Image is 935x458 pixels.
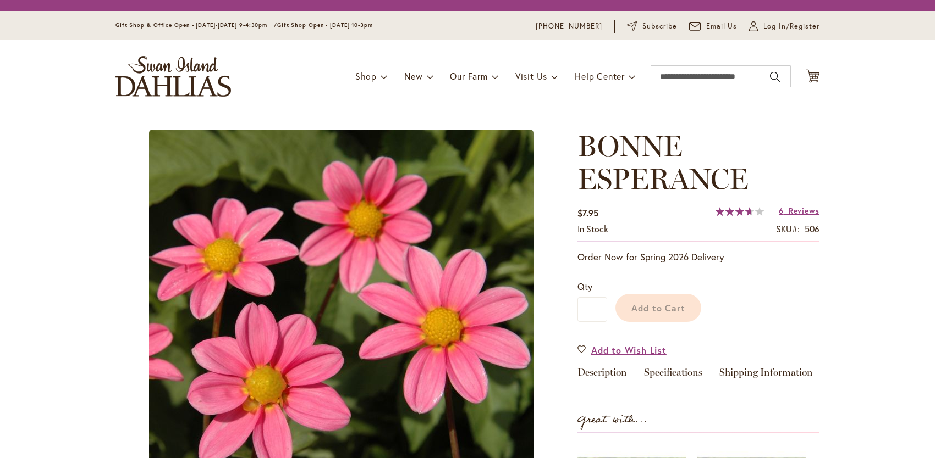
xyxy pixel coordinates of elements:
[749,21,820,32] a: Log In/Register
[450,70,487,82] span: Our Farm
[577,281,592,292] span: Qty
[689,21,738,32] a: Email Us
[706,21,738,32] span: Email Us
[116,56,231,97] a: store logo
[577,207,598,219] span: $7.95
[716,207,764,216] div: 73%
[770,68,780,86] button: Search
[577,367,820,383] div: Detailed Product Info
[575,70,625,82] span: Help Center
[577,344,667,356] a: Add to Wish List
[577,223,608,236] div: Availability
[719,367,813,383] a: Shipping Information
[277,21,373,29] span: Gift Shop Open - [DATE] 10-3pm
[805,223,820,236] div: 506
[591,344,667,356] span: Add to Wish List
[116,21,277,29] span: Gift Shop & Office Open - [DATE]-[DATE] 9-4:30pm /
[776,223,800,234] strong: SKU
[577,223,608,234] span: In stock
[577,411,648,429] strong: Great with...
[779,205,820,216] a: 6 Reviews
[642,21,677,32] span: Subscribe
[355,70,377,82] span: Shop
[779,205,784,216] span: 6
[577,367,627,383] a: Description
[644,367,702,383] a: Specifications
[789,205,820,216] span: Reviews
[404,70,422,82] span: New
[577,129,749,196] span: BONNE ESPERANCE
[577,250,820,264] p: Order Now for Spring 2026 Delivery
[627,21,677,32] a: Subscribe
[536,21,602,32] a: [PHONE_NUMBER]
[763,21,820,32] span: Log In/Register
[515,70,547,82] span: Visit Us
